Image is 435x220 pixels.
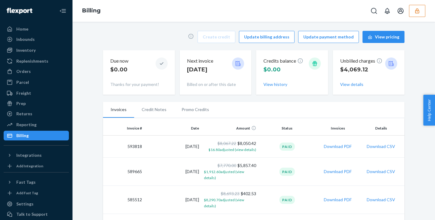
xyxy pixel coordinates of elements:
div: Paid [279,168,295,176]
a: Returns [4,109,69,119]
td: [DATE] [144,136,201,158]
button: View pricing [362,31,404,43]
a: Freight [4,88,69,98]
td: [DATE] [144,186,201,214]
img: Flexport logo [7,8,32,14]
div: Replenishments [16,58,48,64]
button: $16.80adjusted (view details) [208,146,256,153]
ol: breadcrumbs [77,2,105,20]
button: $1,912.60adjusted (view details) [204,169,256,181]
td: 593818 [103,136,144,158]
td: $402.53 [201,186,259,214]
th: Invoices [316,121,360,136]
p: $4,069.12 [340,66,382,74]
button: Integrations [4,150,69,160]
div: Paid [279,143,295,151]
button: Update payment method [298,31,359,43]
a: Parcel [4,77,69,87]
button: Download PDF [324,143,352,149]
button: Create credit [198,31,235,43]
a: Inventory [4,45,69,55]
p: Unbilled charges [340,57,382,64]
div: Returns [16,111,32,117]
div: Inventory [16,47,36,53]
a: Orders [4,67,69,76]
div: Reporting [16,122,37,128]
div: Billing [16,133,29,139]
span: $8,693.23 [221,191,240,196]
button: $8,290.70adjusted (view details) [204,197,256,209]
td: $5,857.40 [201,158,259,186]
button: Fast Tags [4,177,69,187]
p: Billed on or after this date [187,81,244,87]
p: Thanks for your payment! [110,81,168,87]
p: $0.00 [110,66,128,74]
a: Replenishments [4,56,69,66]
div: Inbounds [16,36,35,42]
p: Credits balance [263,57,303,64]
span: $16.80 adjusted (view details) [208,147,256,152]
li: Credit Notes [134,102,174,117]
button: Help Center [423,95,435,126]
div: Paid [279,196,295,204]
button: Download CSV [367,169,395,175]
div: Talk to Support [16,211,48,217]
button: Open account menu [395,5,407,17]
p: Due now [110,57,128,64]
span: $1,912.60 adjusted (view details) [204,169,244,180]
button: Open Search Box [368,5,380,17]
button: Close Navigation [57,5,69,17]
button: Open notifications [381,5,393,17]
td: [DATE] [144,158,201,186]
td: $8,050.42 [201,136,259,158]
th: Date [144,121,201,136]
td: 585512 [103,186,144,214]
th: Status [259,121,316,136]
th: Details [360,121,404,136]
span: $0.00 [263,66,281,73]
a: Inbounds [4,34,69,44]
td: 589665 [103,158,144,186]
p: [DATE] [187,66,213,74]
div: Home [16,26,28,32]
span: $8,290.70 adjusted (view details) [204,198,244,208]
div: Fast Tags [16,179,36,185]
div: Add Integration [16,163,43,169]
button: Update billing address [239,31,295,43]
div: Freight [16,90,31,96]
button: Download CSV [367,197,395,203]
a: Reporting [4,120,69,130]
p: Next invoice [187,57,213,64]
a: Home [4,24,69,34]
a: Prep [4,99,69,108]
a: Settings [4,199,69,209]
th: Invoice # [103,121,144,136]
button: Download PDF [324,197,352,203]
button: View history [263,81,287,87]
button: Download CSV [367,143,395,149]
a: Add Fast Tag [4,189,69,197]
th: Amount [201,121,259,136]
div: Parcel [16,79,29,85]
li: Promo Credits [174,102,217,117]
a: Talk to Support [4,209,69,219]
span: $7,770.00 [217,163,236,168]
div: Prep [16,100,26,107]
a: Add Integration [4,163,69,170]
span: $8,067.22 [217,141,236,146]
a: Billing [4,131,69,140]
button: Download PDF [324,169,352,175]
div: Integrations [16,152,42,158]
li: Invoices [103,102,134,118]
div: Settings [16,201,34,207]
div: Orders [16,68,31,74]
div: Add Fast Tag [16,190,38,195]
button: View details [340,81,363,87]
a: Billing [82,7,101,14]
